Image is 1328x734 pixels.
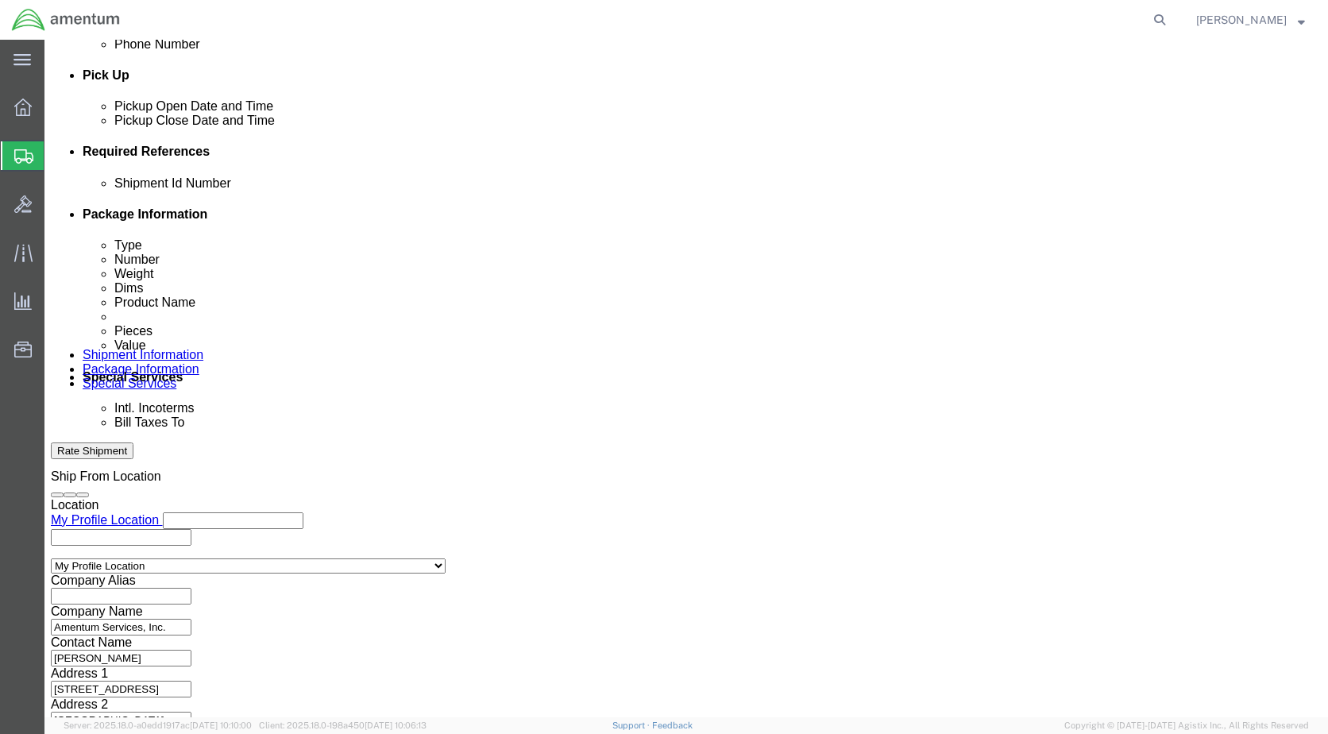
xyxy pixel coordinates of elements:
[1064,719,1309,732] span: Copyright © [DATE]-[DATE] Agistix Inc., All Rights Reserved
[652,720,693,730] a: Feedback
[44,40,1328,717] iframe: FS Legacy Container
[612,720,652,730] a: Support
[1195,10,1306,29] button: [PERSON_NAME]
[365,720,427,730] span: [DATE] 10:06:13
[11,8,121,32] img: logo
[64,720,252,730] span: Server: 2025.18.0-a0edd1917ac
[190,720,252,730] span: [DATE] 10:10:00
[1196,11,1287,29] span: David Jurado
[259,720,427,730] span: Client: 2025.18.0-198a450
